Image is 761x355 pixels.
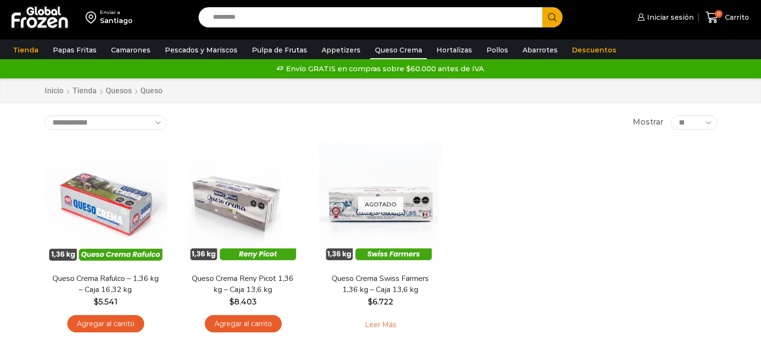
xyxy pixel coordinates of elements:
bdi: 5.541 [94,297,117,306]
a: Queso Crema Rafulco – 1,36 kg – Caja 16,32 kg [50,273,161,295]
span: $ [229,297,234,306]
a: Agregar al carrito: “Queso Crema Rafulco - 1,36 kg - Caja 16,32 kg” [67,315,144,333]
img: address-field-icon.svg [86,9,100,25]
a: Tienda [8,41,43,59]
a: Iniciar sesión [635,8,694,27]
h1: Queso [140,86,162,95]
a: Descuentos [567,41,621,59]
span: 0 [715,10,723,18]
a: Camarones [106,41,155,59]
a: Pollos [482,41,513,59]
a: 0 Carrito [703,6,751,29]
a: Inicio [44,86,64,97]
a: Appetizers [317,41,365,59]
button: Search button [542,7,562,27]
a: Queso Crema Reny Picot 1,36 kg – Caja 13,6 kg [187,273,298,295]
nav: Breadcrumb [44,86,162,97]
a: Pulpa de Frutas [247,41,312,59]
bdi: 6.722 [368,297,393,306]
span: $ [368,297,373,306]
div: Santiago [100,16,133,25]
select: Pedido de la tienda [44,115,167,130]
span: Iniciar sesión [645,13,694,22]
p: Agotado [358,196,403,212]
a: Agregar al carrito: “Queso Crema Reny Picot 1,36 kg - Caja 13,6 kg” [205,315,282,333]
span: Carrito [723,13,749,22]
a: Pescados y Mariscos [160,41,242,59]
div: Enviar a [100,9,133,16]
bdi: 8.403 [229,297,257,306]
span: $ [94,297,99,306]
a: Tienda [72,86,97,97]
a: Hortalizas [432,41,477,59]
a: Queso Crema [370,41,427,59]
a: Quesos [105,86,132,97]
a: Leé más sobre “Queso Crema Swiss Farmers 1,36 kg - Caja 13,6 kg” [350,315,411,335]
a: Abarrotes [518,41,562,59]
span: Mostrar [633,117,663,128]
a: Queso Crema Swiss Farmers 1,36 kg – Caja 13,6 kg [325,273,436,295]
a: Papas Fritas [48,41,101,59]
